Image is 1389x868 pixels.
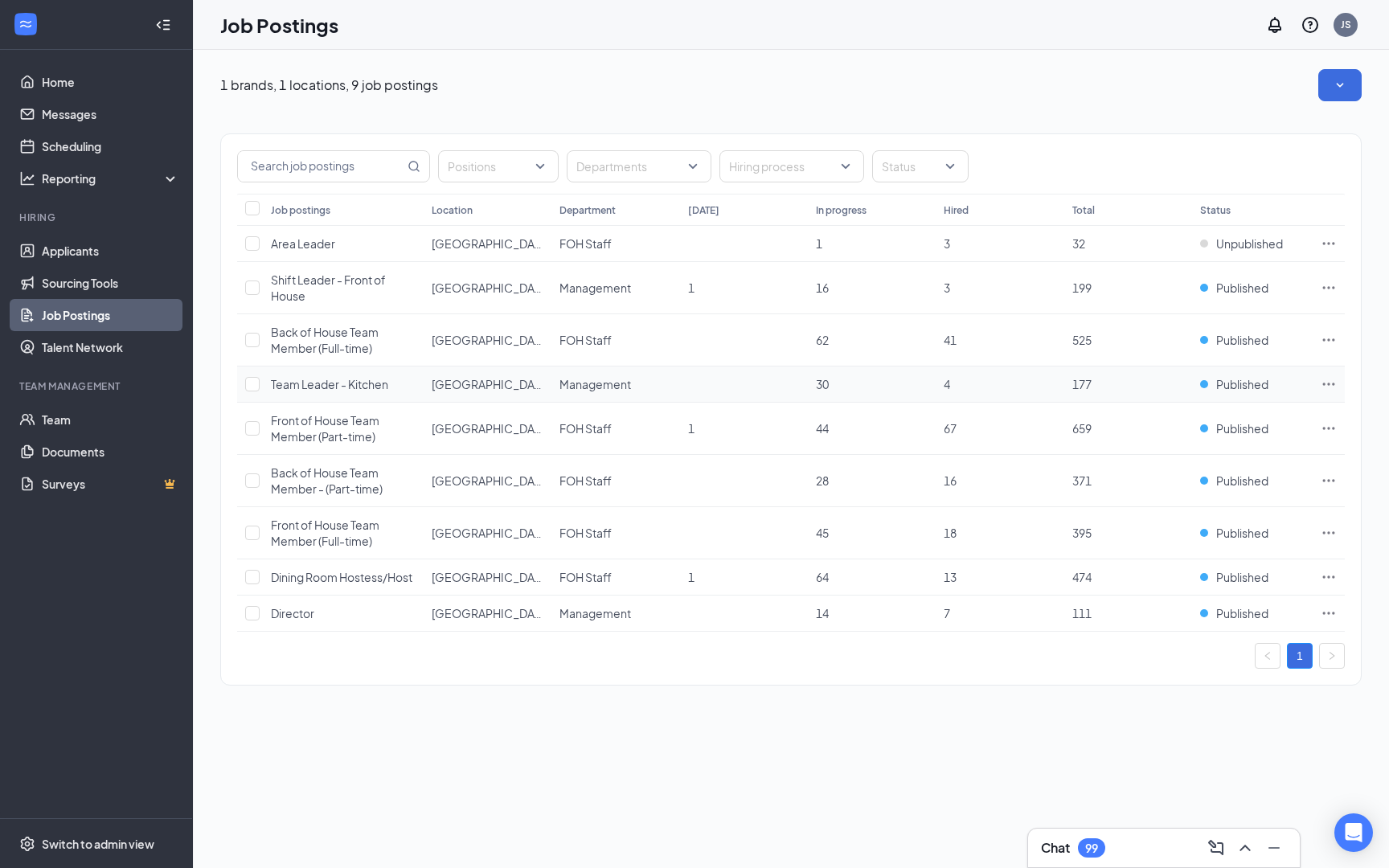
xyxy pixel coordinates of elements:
span: right [1327,651,1337,661]
h3: Chat [1041,839,1070,857]
span: Back of House Team Member (Full-time) [271,325,379,355]
svg: ChevronUp [1235,838,1255,858]
span: FOH Staff [559,421,612,436]
td: Bayshore Gardens [424,507,551,559]
svg: Ellipses [1321,473,1337,489]
a: Documents [42,436,179,468]
span: 7 [944,606,950,620]
div: Department [559,203,616,217]
button: ComposeMessage [1203,835,1229,861]
td: FOH Staff [551,559,679,596]
th: Total [1064,194,1192,226]
span: 1 [688,280,694,295]
td: Management [551,596,679,632]
a: Home [42,66,179,98]
svg: Ellipses [1321,332,1337,348]
span: Back of House Team Member - (Part-time) [271,465,383,496]
td: Bayshore Gardens [424,596,551,632]
input: Search job postings [238,151,404,182]
span: Management [559,280,631,295]
span: Management [559,606,631,620]
span: 16 [944,473,957,488]
a: Job Postings [42,299,179,331]
td: Bayshore Gardens [424,226,551,262]
svg: Ellipses [1321,280,1337,296]
span: Published [1216,525,1268,541]
span: 659 [1072,421,1092,436]
td: FOH Staff [551,314,679,366]
button: SmallChevronDown [1318,69,1362,101]
div: Reporting [42,170,180,186]
span: [GEOGRAPHIC_DATA] [432,333,549,347]
span: Published [1216,605,1268,621]
button: ChevronUp [1232,835,1258,861]
span: Team Leader - Kitchen [271,377,388,391]
span: Published [1216,332,1268,348]
span: 44 [816,421,829,436]
button: right [1319,643,1345,669]
span: Director [271,606,314,620]
svg: SmallChevronDown [1332,77,1348,93]
span: 16 [816,280,829,295]
span: FOH Staff [559,473,612,488]
span: 3 [944,236,950,251]
span: [GEOGRAPHIC_DATA] [432,526,549,540]
span: Unpublished [1216,235,1283,252]
span: FOH Staff [559,333,612,347]
li: 1 [1287,643,1313,669]
a: Messages [42,98,179,130]
svg: Ellipses [1321,235,1337,252]
span: 4 [944,377,950,391]
p: 1 brands, 1 locations, 9 job postings [220,76,438,94]
span: FOH Staff [559,236,612,251]
svg: QuestionInfo [1301,15,1320,35]
div: Hiring [19,211,176,224]
span: [GEOGRAPHIC_DATA] [432,280,549,295]
span: 28 [816,473,829,488]
span: 14 [816,606,829,620]
th: Hired [936,194,1063,226]
span: 3 [944,280,950,295]
td: Bayshore Gardens [424,262,551,314]
button: left [1255,643,1280,669]
span: FOH Staff [559,526,612,540]
span: Front of House Team Member (Part-time) [271,413,379,444]
a: Scheduling [42,130,179,162]
svg: Ellipses [1321,605,1337,621]
a: Applicants [42,235,179,267]
svg: Collapse [155,17,171,33]
span: 371 [1072,473,1092,488]
div: 99 [1085,841,1098,855]
svg: MagnifyingGlass [408,160,420,173]
td: Bayshore Gardens [424,366,551,403]
span: 111 [1072,606,1092,620]
th: [DATE] [680,194,808,226]
span: 64 [816,570,829,584]
th: Status [1192,194,1313,226]
div: Team Management [19,379,176,393]
span: [GEOGRAPHIC_DATA] [432,473,549,488]
span: 13 [944,570,957,584]
a: Sourcing Tools [42,267,179,299]
span: [GEOGRAPHIC_DATA] [432,606,549,620]
a: SurveysCrown [42,468,179,500]
span: 18 [944,526,957,540]
td: Bayshore Gardens [424,559,551,596]
td: Management [551,366,679,403]
svg: Ellipses [1321,420,1337,436]
span: Published [1216,376,1268,392]
td: FOH Staff [551,507,679,559]
svg: Minimize [1264,838,1284,858]
span: 1 [688,421,694,436]
td: Bayshore Gardens [424,314,551,366]
span: 62 [816,333,829,347]
div: Job postings [271,203,330,217]
span: 32 [1072,236,1085,251]
th: In progress [808,194,936,226]
a: Team [42,403,179,436]
span: Area Leader [271,236,335,251]
span: [GEOGRAPHIC_DATA] [432,421,549,436]
span: Shift Leader - Front of House [271,272,386,303]
span: 177 [1072,377,1092,391]
div: Location [432,203,473,217]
